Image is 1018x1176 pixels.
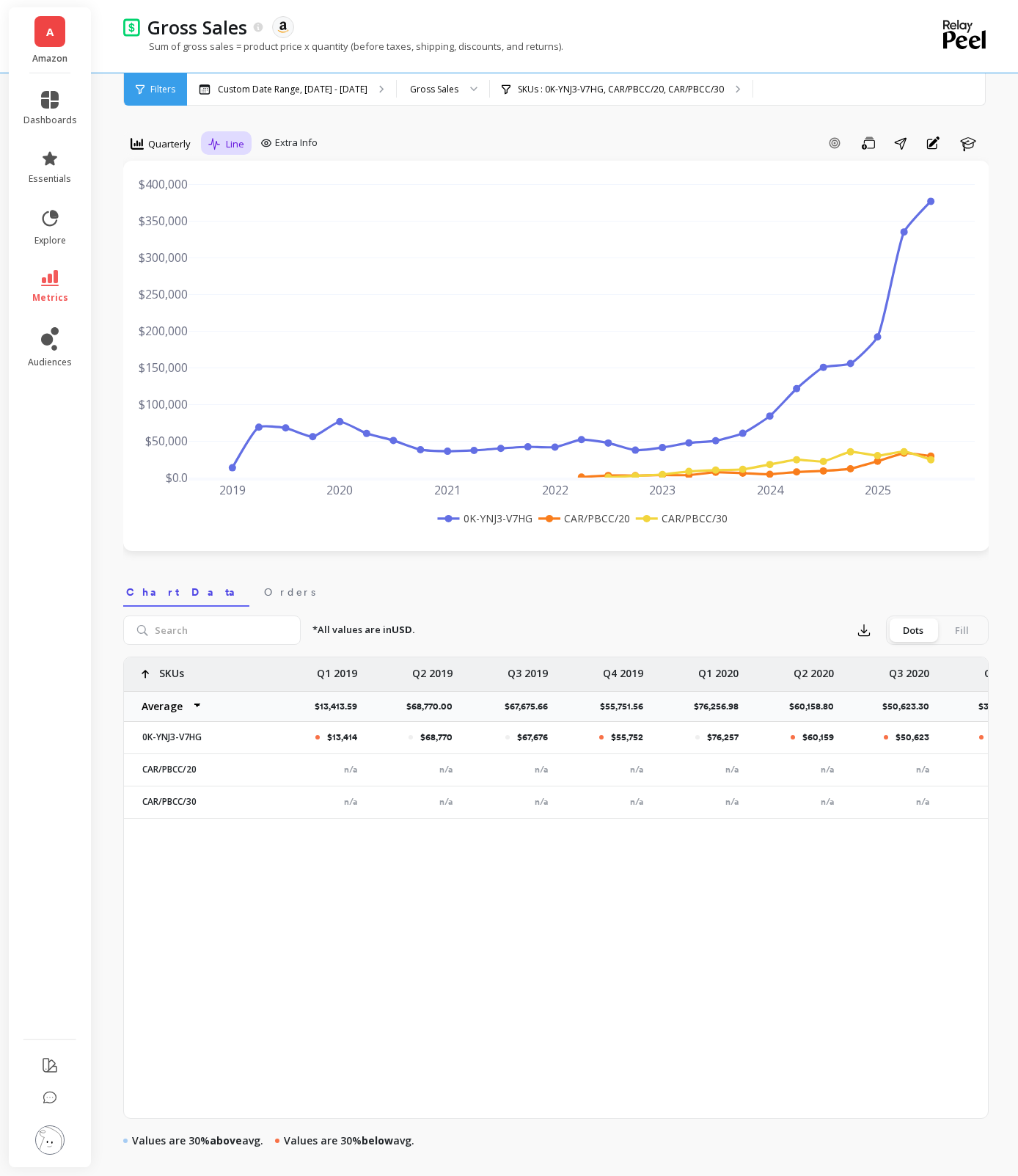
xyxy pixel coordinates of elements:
p: $76,256.98 [694,701,747,712]
p: $13,414 [327,731,357,743]
strong: USD. [392,623,415,636]
p: $13,413.59 [315,701,366,712]
p: Q1 2020 [698,657,739,681]
p: $55,751.56 [600,701,652,712]
p: Gross Sales [147,15,247,40]
p: Q3 2019 [508,657,548,681]
span: n/a [821,797,834,807]
span: Line [226,137,244,151]
p: $76,257 [707,731,739,743]
div: Dots [889,618,937,642]
p: 0K-YNJ3-V7HG [133,731,262,743]
p: $68,770.00 [406,701,461,712]
div: Gross Sales [410,82,458,96]
span: Extra Info [275,136,318,150]
p: Q1 2019 [317,657,357,681]
img: profile picture [35,1125,65,1155]
span: n/a [630,797,643,807]
p: $50,623.30 [882,701,938,712]
nav: Tabs [123,573,989,607]
strong: above [210,1133,242,1147]
p: Custom Date Range, [DATE] - [DATE] [218,84,367,95]
p: Q2 2019 [412,657,453,681]
p: Q3 2020 [889,657,929,681]
p: $55,752 [611,731,643,743]
span: Filters [150,84,175,95]
p: SKUs [159,657,184,681]
p: $68,770 [420,731,453,743]
span: n/a [725,764,739,775]
span: metrics [32,292,68,304]
p: SKUs : 0K-YNJ3-V7HG, CAR/PBCC/20, CAR/PBCC/30 [518,84,724,95]
p: Sum of gross sales = product price x quantity (before taxes, shipping, discounts, and returns). [123,40,563,53]
span: n/a [439,797,453,807]
span: n/a [725,797,739,807]
span: audiences [28,357,72,368]
p: *All values are in [312,623,415,638]
p: $60,158.80 [789,701,843,712]
span: n/a [535,797,548,807]
input: Search [123,616,301,645]
p: Amazon [23,53,77,65]
p: $67,676 [517,731,548,743]
span: essentials [29,173,71,185]
span: dashboards [23,114,77,126]
span: Chart Data [126,585,246,599]
img: header icon [123,18,140,36]
span: Orders [264,585,315,599]
p: CAR/PBCC/30 [133,796,262,808]
span: A [46,23,54,40]
span: n/a [535,764,548,775]
span: n/a [916,764,929,775]
span: explore [34,235,66,246]
span: Quarterly [148,137,191,151]
strong: below [362,1133,393,1147]
span: n/a [344,764,357,775]
span: n/a [821,764,834,775]
p: $60,159 [802,731,834,743]
p: CAR/PBCC/20 [133,764,262,775]
img: api.amazon.svg [277,21,290,34]
span: n/a [344,797,357,807]
span: n/a [439,764,453,775]
span: n/a [630,764,643,775]
p: $50,623 [896,731,929,743]
div: Fill [937,618,986,642]
p: Values are 30% avg. [284,1133,414,1148]
p: Values are 30% avg. [132,1133,263,1148]
p: Q4 2019 [603,657,643,681]
span: n/a [916,797,929,807]
p: $67,675.66 [505,701,557,712]
p: Q2 2020 [794,657,834,681]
